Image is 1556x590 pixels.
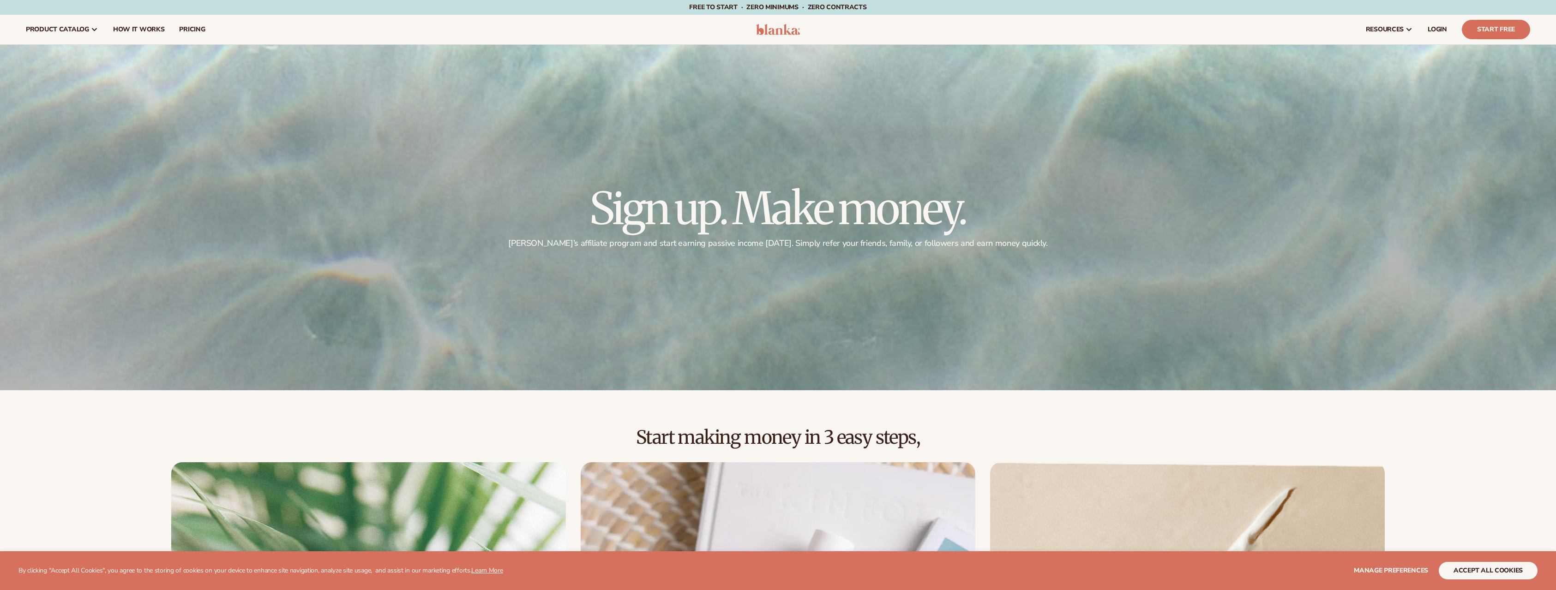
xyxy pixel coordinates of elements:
a: Start Free [1462,20,1530,39]
span: product catalog [26,26,89,33]
button: accept all cookies [1439,562,1538,579]
span: Manage preferences [1354,566,1428,575]
a: resources [1358,15,1420,44]
h1: Sign up. Make money. [508,186,1047,231]
span: pricing [179,26,205,33]
button: Manage preferences [1354,562,1428,579]
img: logo [756,24,800,35]
a: Learn More [471,566,503,575]
span: How It Works [113,26,165,33]
span: resources [1366,26,1404,33]
h2: Start making money in 3 easy steps, [26,427,1530,447]
p: [PERSON_NAME]’s affiliate program and start earning passive income [DATE]. Simply refer your frie... [508,238,1047,249]
a: pricing [172,15,212,44]
a: How It Works [106,15,172,44]
span: Free to start · ZERO minimums · ZERO contracts [689,3,866,12]
span: LOGIN [1428,26,1447,33]
p: By clicking "Accept All Cookies", you agree to the storing of cookies on your device to enhance s... [18,567,503,575]
a: LOGIN [1420,15,1454,44]
a: product catalog [18,15,106,44]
